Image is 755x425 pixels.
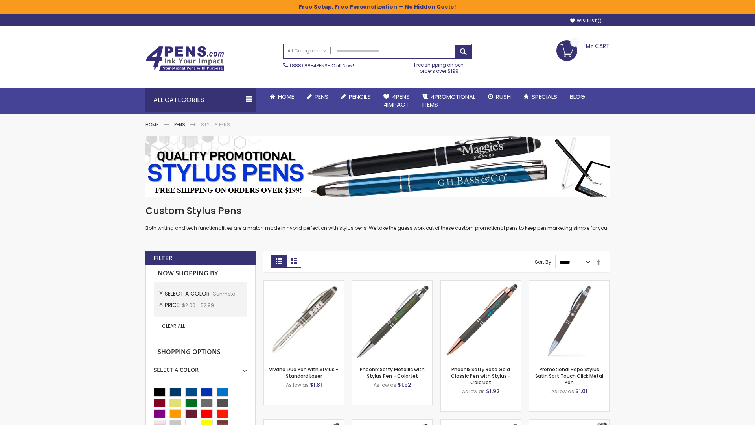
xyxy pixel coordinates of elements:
a: Home [263,88,300,105]
span: Blog [570,92,585,101]
img: Vivano Duo Pen with Stylus - Standard Laser-Gunmetal [264,281,344,360]
a: Pencils [335,88,377,105]
a: Specials [517,88,563,105]
h1: Custom Stylus Pens [145,205,610,217]
a: 4Pens4impact [377,88,416,114]
span: Price [165,301,182,309]
a: All Categories [284,44,331,57]
span: 4Pens 4impact [383,92,410,109]
span: Select A Color [165,290,212,297]
img: Phoenix Softy Metallic with Stylus Pen - ColorJet-Gunmetal [352,281,432,360]
img: Promotional Hope Stylus Satin Soft Touch Click Metal Pen-Gunmetal [529,281,609,360]
a: Promotional Hope Stylus Satin Soft Touch Click Metal Pen-Gunmetal [529,280,609,287]
strong: Now Shopping by [154,265,247,282]
span: Rush [496,92,511,101]
a: Phoenix Softy Metallic with Stylus Pen - ColorJet-Gunmetal [352,280,432,287]
strong: Grid [271,255,286,268]
a: Pens [174,121,185,128]
strong: Stylus Pens [201,121,230,128]
span: All Categories [287,48,327,54]
span: As low as [286,382,309,388]
a: Promotional Hope Stylus Satin Soft Touch Click Metal Pen [535,366,603,385]
span: As low as [462,388,485,395]
a: Vivano Duo Pen with Stylus - Standard Laser-Gunmetal [264,280,344,287]
span: $1.92 [486,387,500,395]
span: $1.01 [575,387,587,395]
span: - Call Now! [290,62,354,69]
span: Pens [315,92,328,101]
a: Wishlist [570,18,602,24]
span: $2.00 - $2.99 [182,302,214,309]
a: Phoenix Softy Rose Gold Classic Pen with Stylus - ColorJet-Gunmetal [441,280,521,287]
a: Phoenix Softy Rose Gold Classic Pen with Stylus - ColorJet [451,366,511,385]
a: Home [145,121,158,128]
span: Gunmetal [212,290,237,297]
span: $1.92 [398,381,411,389]
span: 4PROMOTIONAL ITEMS [422,92,475,109]
span: As low as [374,382,396,388]
a: 4PROMOTIONALITEMS [416,88,482,114]
label: Sort By [535,259,551,265]
img: Stylus Pens [145,136,610,197]
div: Select A Color [154,360,247,374]
span: Home [278,92,294,101]
span: $1.81 [310,381,322,389]
a: Rush [482,88,517,105]
span: Specials [532,92,557,101]
a: (888) 88-4PENS [290,62,328,69]
span: As low as [551,388,574,395]
a: Pens [300,88,335,105]
a: Phoenix Softy Metallic with Stylus Pen - ColorJet [360,366,425,379]
div: Free shipping on pen orders over $199 [406,59,472,74]
strong: Filter [153,254,173,262]
a: Blog [563,88,591,105]
img: 4Pens Custom Pens and Promotional Products [145,46,224,71]
strong: Shopping Options [154,344,247,361]
div: All Categories [145,88,256,112]
span: Clear All [162,323,185,329]
div: Both writing and tech functionalities are a match made in hybrid perfection with stylus pens. We ... [145,205,610,232]
a: Clear All [158,321,189,332]
a: Vivano Duo Pen with Stylus - Standard Laser [269,366,339,379]
span: Pencils [349,92,371,101]
img: Phoenix Softy Rose Gold Classic Pen with Stylus - ColorJet-Gunmetal [441,281,521,360]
